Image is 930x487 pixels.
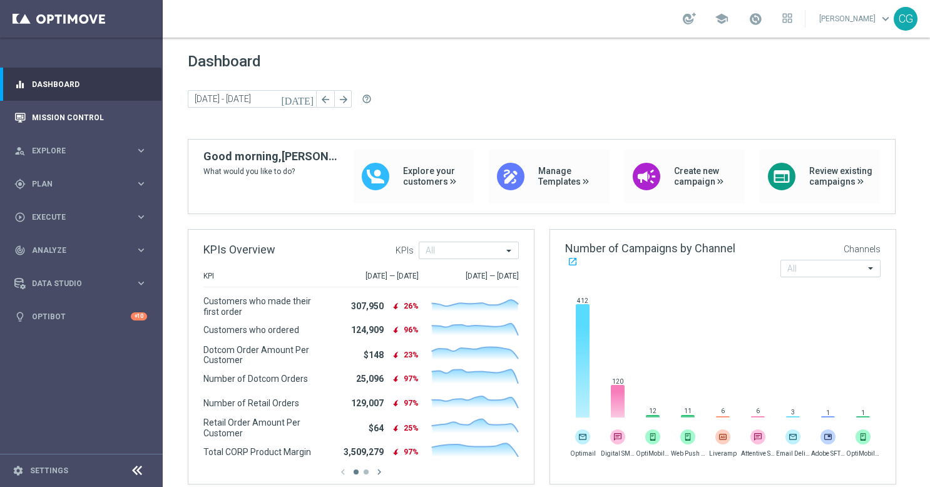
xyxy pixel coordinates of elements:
[14,300,147,333] div: Optibot
[32,247,135,254] span: Analyze
[715,12,728,26] span: school
[894,7,917,31] div: CG
[14,145,26,156] i: person_search
[14,212,148,222] button: play_circle_outline Execute keyboard_arrow_right
[32,68,147,101] a: Dashboard
[818,9,894,28] a: [PERSON_NAME]keyboard_arrow_down
[32,147,135,155] span: Explore
[14,245,135,256] div: Analyze
[14,101,147,134] div: Mission Control
[14,212,26,223] i: play_circle_outline
[32,101,147,134] a: Mission Control
[14,311,26,322] i: lightbulb
[135,211,147,223] i: keyboard_arrow_right
[135,277,147,289] i: keyboard_arrow_right
[14,312,148,322] button: lightbulb Optibot +10
[30,467,68,474] a: Settings
[135,145,147,156] i: keyboard_arrow_right
[879,12,892,26] span: keyboard_arrow_down
[13,465,24,476] i: settings
[14,245,148,255] button: track_changes Analyze keyboard_arrow_right
[32,180,135,188] span: Plan
[32,300,131,333] a: Optibot
[131,312,147,320] div: +10
[14,245,26,256] i: track_changes
[14,178,135,190] div: Plan
[14,178,26,190] i: gps_fixed
[14,179,148,189] button: gps_fixed Plan keyboard_arrow_right
[14,145,135,156] div: Explore
[14,279,148,289] button: Data Studio keyboard_arrow_right
[14,146,148,156] button: person_search Explore keyboard_arrow_right
[14,212,135,223] div: Execute
[135,178,147,190] i: keyboard_arrow_right
[14,79,148,90] button: equalizer Dashboard
[14,278,135,289] div: Data Studio
[14,68,147,101] div: Dashboard
[14,79,26,90] i: equalizer
[135,244,147,256] i: keyboard_arrow_right
[32,280,135,287] span: Data Studio
[32,213,135,221] span: Execute
[14,113,148,123] button: Mission Control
